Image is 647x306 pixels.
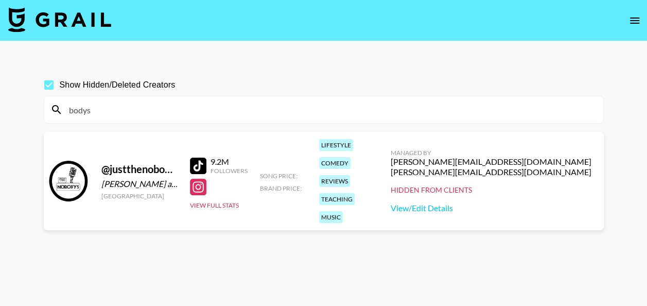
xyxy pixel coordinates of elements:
[101,192,178,200] div: [GEOGRAPHIC_DATA]
[260,184,302,192] span: Brand Price:
[211,167,248,175] div: Followers
[63,101,597,118] input: Search by User Name
[101,163,178,176] div: @ justthenobodys
[101,179,178,189] div: [PERSON_NAME] and [PERSON_NAME]
[624,10,645,31] button: open drawer
[391,203,591,213] a: View/Edit Details
[391,185,591,195] div: Hidden from Clients
[319,139,353,151] div: lifestyle
[319,211,343,223] div: music
[319,193,355,205] div: teaching
[319,157,351,169] div: comedy
[8,7,111,32] img: Grail Talent
[211,157,248,167] div: 9.2M
[391,167,591,177] div: [PERSON_NAME][EMAIL_ADDRESS][DOMAIN_NAME]
[391,157,591,167] div: [PERSON_NAME][EMAIL_ADDRESS][DOMAIN_NAME]
[391,149,591,157] div: Managed By
[319,175,350,187] div: reviews
[60,79,176,91] span: Show Hidden/Deleted Creators
[260,172,298,180] span: Song Price:
[190,201,239,209] button: View Full Stats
